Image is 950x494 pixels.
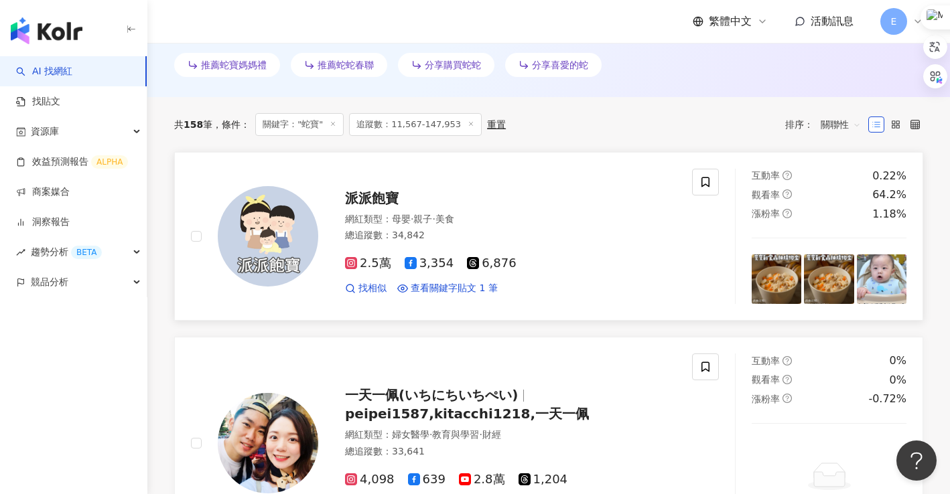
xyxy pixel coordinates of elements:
span: E [891,14,897,29]
span: 追蹤數：11,567-147,953 [349,113,482,136]
span: 推薦蛇寶媽媽禮 [201,60,267,70]
span: 觀看率 [752,189,780,200]
span: · [432,214,435,224]
span: · [429,429,432,440]
img: post-image [752,254,801,304]
a: KOL Avatar派派飽寶網紅類型：母嬰·親子·美食總追蹤數：34,8422.5萬3,3546,876找相似查看關鍵字貼文 1 筆互動率question-circle0.22%觀看率quest... [174,152,923,321]
span: question-circle [783,171,792,180]
span: 639 [408,473,446,487]
a: searchAI 找網紅 [16,65,72,78]
span: 派派飽寶 [345,190,399,206]
div: 64.2% [872,187,906,202]
span: 6,876 [467,256,517,270]
img: logo [11,17,82,44]
div: 0% [890,353,906,368]
div: -0.72% [868,392,906,406]
div: 0% [890,373,906,388]
span: 關聯性 [821,114,861,135]
span: 2.5萬 [345,256,391,270]
div: 1.18% [872,207,906,222]
span: 觀看率 [752,374,780,385]
iframe: Help Scout Beacon - Open [896,440,937,481]
span: 親子 [413,214,432,224]
span: 資源庫 [31,116,59,147]
span: 互動率 [752,170,780,181]
span: 158 [184,119,203,130]
img: KOL Avatar [218,186,318,286]
span: 分享購買蛇蛇 [425,60,481,70]
span: 婦女醫學 [392,429,429,440]
span: 查看關鍵字貼文 1 筆 [411,282,498,295]
span: · [411,214,413,224]
span: 趨勢分析 [31,237,102,267]
div: 總追蹤數 ： 34,842 [345,229,676,242]
span: 3,354 [405,256,454,270]
div: 共 筆 [174,119,212,130]
span: question-circle [783,356,792,365]
div: 網紅類型 ： [345,213,676,226]
span: 漲粉率 [752,394,780,404]
div: 總追蹤數 ： 33,641 [345,445,676,459]
a: 找相似 [345,282,387,295]
span: 互動率 [752,355,780,366]
span: 競品分析 [31,267,68,297]
span: · [479,429,482,440]
span: 關鍵字："蛇寶" [255,113,344,136]
span: question-circle [783,394,792,403]
span: peipei1587,kitacchi1218,一天一佩 [345,406,589,422]
div: 排序： [785,114,868,135]
img: post-image [804,254,854,304]
a: 商案媒合 [16,185,70,199]
div: BETA [71,246,102,259]
span: question-circle [783,209,792,218]
span: 2.8萬 [459,473,505,487]
span: 一天一佩(いちにちいちぺい) [345,387,518,403]
span: 分享喜愛的蛇 [532,60,588,70]
span: 漲粉率 [752,208,780,219]
a: 找貼文 [16,95,60,108]
div: 網紅類型 ： [345,428,676,442]
img: post-image [857,254,906,304]
div: 重置 [487,119,506,130]
span: 母嬰 [392,214,411,224]
span: 推薦蛇蛇春聯 [318,60,374,70]
span: question-circle [783,189,792,199]
img: KOL Avatar [218,393,318,493]
span: 4,098 [345,473,395,487]
span: 找相似 [358,282,387,295]
span: 教育與學習 [432,429,479,440]
span: 1,204 [519,473,568,487]
a: 效益預測報告ALPHA [16,155,128,169]
a: 查看關鍵字貼文 1 筆 [397,282,498,295]
span: 活動訊息 [811,15,854,27]
span: 美食 [435,214,454,224]
span: question-circle [783,375,792,384]
span: 繁體中文 [709,14,752,29]
span: 條件 ： [212,119,250,130]
span: 財經 [482,429,501,440]
a: 洞察報告 [16,216,70,229]
span: rise [16,248,25,257]
div: 0.22% [872,169,906,183]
